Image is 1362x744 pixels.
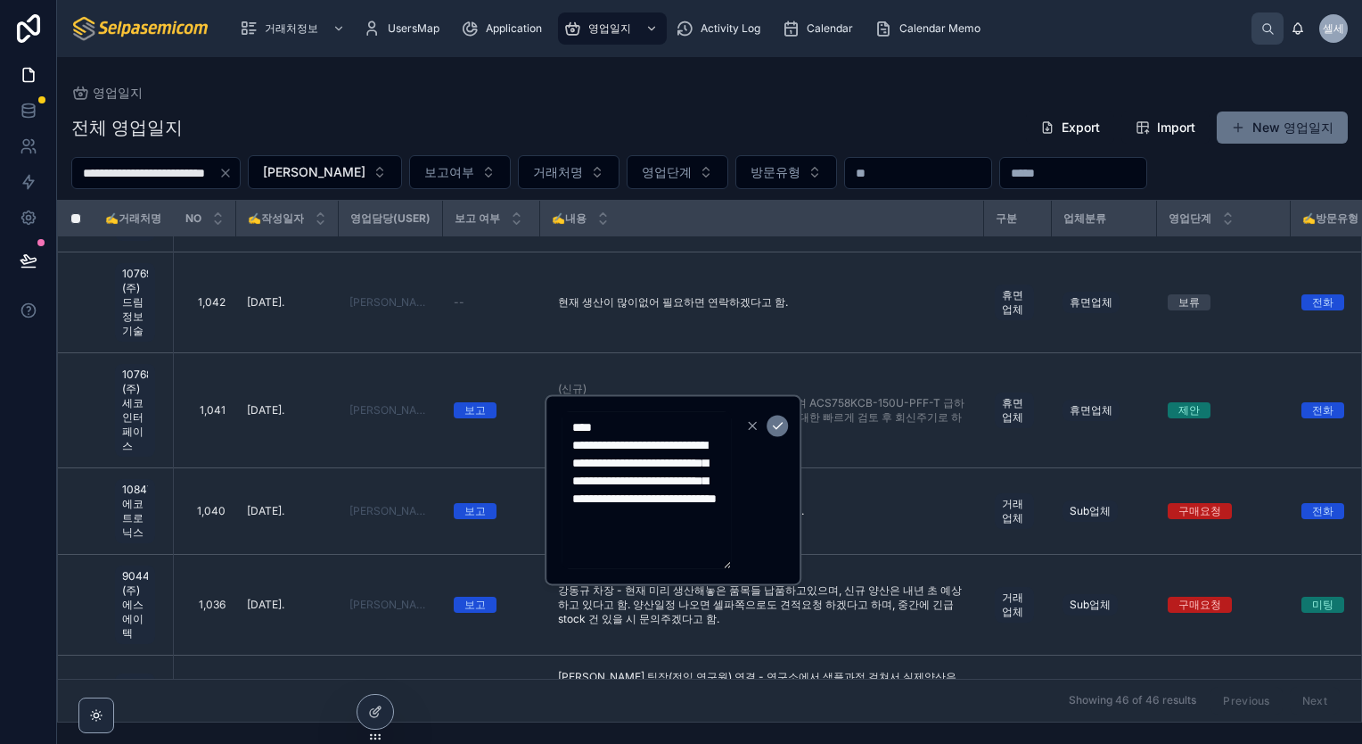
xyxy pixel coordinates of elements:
[1069,694,1196,708] span: Showing 46 of 46 results
[71,14,211,43] img: App logo
[349,295,432,310] a: [PERSON_NAME]
[995,490,1041,533] a: 거래업체
[551,576,973,633] a: 강동규 차장 - 현재 미리 생산해놓은 품목들 납품하고있으며, 신규 양산은 내년 초 예상하고 있다고 함. 양산일정 나오면 셀파쪽으로도 견적요청 하겠다고 하며, 중간에 긴급 st...
[807,21,853,36] span: Calendar
[1002,288,1027,317] span: 휴면업체
[455,12,554,45] a: Application
[247,598,328,612] a: [DATE].
[122,368,148,453] span: 10768. (주)세코인터페이스
[1063,591,1146,619] a: Sub업체
[533,163,583,181] span: 거래처명
[1168,597,1280,613] a: 구매요청
[247,295,328,310] a: [DATE].
[185,403,226,417] a: 1,041
[627,155,728,189] button: Select Button
[558,295,788,310] span: 현재 생산이 많이없어 필요하면 연락하겠다고 함.
[350,211,431,226] span: 영업담당(User)
[115,360,162,460] a: 10768. (주)세코인터페이스
[454,295,529,310] a: --
[409,155,511,189] button: Select Button
[1026,112,1114,144] button: Export
[115,364,155,457] a: 10768. (주)세코인터페이스
[670,12,773,45] a: Activity Log
[1312,503,1333,519] div: 전화
[1063,211,1106,226] span: 업체분류
[1217,112,1348,144] button: New 영업일지
[558,583,966,626] span: 강동규 차장 - 현재 미리 생산해놓은 품목들 납품하고있으며, 신규 양산은 내년 초 예상하고 있다고 함. 양산일정 나오면 셀파쪽으로도 견적요청 하겠다고 하며, 중간에 긴급 st...
[1312,402,1333,418] div: 전화
[349,598,432,612] a: [PERSON_NAME]
[995,281,1041,324] a: 휴면업체
[247,598,284,612] span: [DATE].
[454,503,529,519] a: 보고
[1169,211,1211,226] span: 영업단계
[349,403,432,417] a: [PERSON_NAME]
[551,375,973,446] a: (신규) 김기풍 대표 컨택 - 기존 턴키업체에서 부품 누락시켜 ACS758KCB-150U-PFF-T 급하게 20EA 수배 중이라고 함. 견적회신 완료했으며 최대한 빠르게 검토...
[349,504,432,518] a: [PERSON_NAME]
[1168,402,1280,418] a: 제안
[248,211,304,226] span: ✍️작성일자
[122,677,148,734] span: 10732. 이노넷(주)
[1063,288,1146,317] a: 휴면업체
[122,267,148,338] span: 10769. (주)드림정보기술
[1002,497,1027,525] span: 거래업체
[247,295,284,310] span: [DATE].
[996,211,1017,226] span: 구분
[1121,112,1210,144] button: Import
[751,163,800,181] span: 방문유형
[1070,598,1111,612] span: Sub업체
[1178,402,1200,418] div: 제안
[185,598,226,612] span: 1,036
[899,21,980,36] span: Calendar Memo
[122,569,148,641] span: 9044. (주)에스에이텍
[464,597,486,613] div: 보고
[1002,591,1027,619] span: 거래업체
[115,479,155,543] a: 10847. 에코트로닉스
[551,288,973,317] a: 현재 생산이 많이없어 필요하면 연락하겠다고 함.
[558,670,966,741] span: [PERSON_NAME] 팀장(전임 연구원) 연결 - 연구소에서 샘플과정 걸쳐서 실제양산은 품질팀에서 진행한다고 함. 연간 500 set로 다품종 소량 생산하고있으며, 소개자...
[701,21,760,36] span: Activity Log
[115,263,155,342] a: 10769. (주)드림정보기술
[1063,396,1146,425] a: 휴면업체
[454,295,464,310] span: --
[1302,211,1358,226] span: ✍️방문유형
[1178,503,1221,519] div: 구매요청
[1168,294,1280,310] a: 보류
[776,12,866,45] a: Calendar
[1002,396,1027,425] span: 휴면업체
[248,155,402,189] button: Select Button
[71,115,183,140] h1: 전체 영업일지
[357,12,452,45] a: UsersMap
[1312,294,1333,310] div: 전화
[115,562,162,648] a: 9044. (주)에스에이텍
[388,21,439,36] span: UsersMap
[115,674,155,738] a: 10732. 이노넷(주)
[486,21,542,36] span: Application
[558,12,667,45] a: 영업일지
[1178,597,1221,613] div: 구매요청
[454,597,529,613] a: 보고
[185,295,226,310] span: 1,042
[1070,403,1112,417] span: 휴면업체
[185,504,226,518] a: 1,040
[455,211,500,226] span: 보고 여부
[1168,503,1280,519] a: 구매요청
[247,403,328,417] a: [DATE].
[1063,497,1146,525] a: Sub업체
[552,211,587,226] span: ✍️내용
[71,84,143,102] a: 영업일지
[263,163,365,181] span: [PERSON_NAME]
[234,12,354,45] a: 거래처정보
[1157,119,1195,136] span: Import
[226,9,1251,48] div: scrollable content
[105,211,161,226] span: ✍️거래처명
[247,504,328,518] a: [DATE].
